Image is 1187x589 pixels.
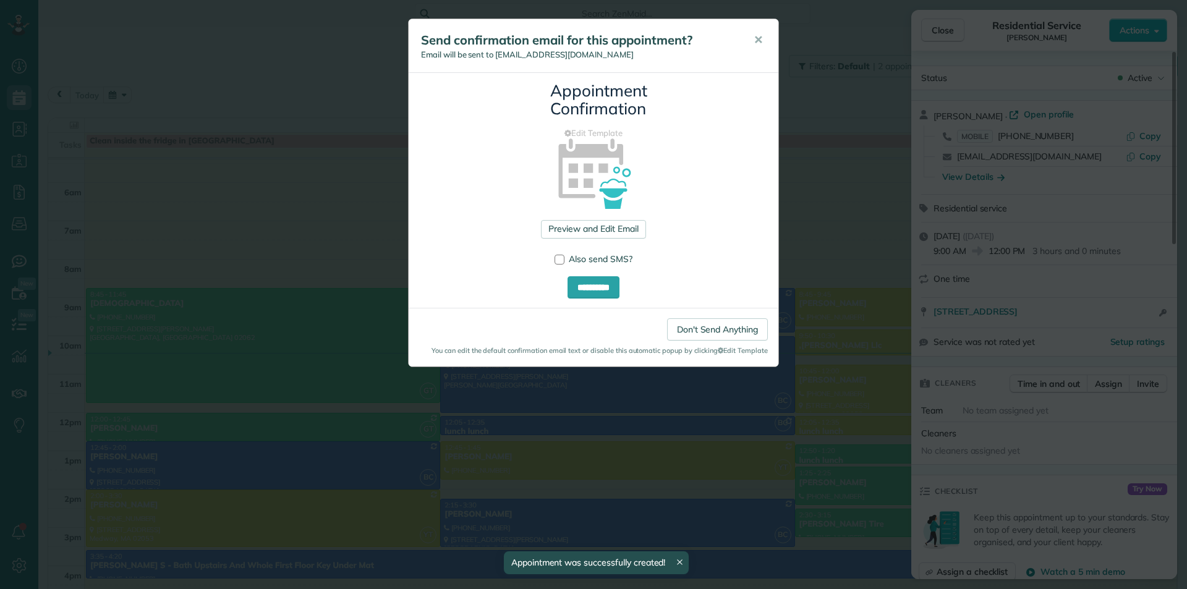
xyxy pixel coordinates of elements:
[504,551,689,574] div: Appointment was successfully created!
[419,345,768,355] small: You can edit the default confirmation email text or disable this automatic popup by clicking Edit...
[421,32,736,49] h5: Send confirmation email for this appointment?
[569,253,632,265] span: Also send SMS?
[541,220,645,239] a: Preview and Edit Email
[550,82,637,117] h3: Appointment Confirmation
[667,318,768,341] a: Don't Send Anything
[421,49,634,59] span: Email will be sent to [EMAIL_ADDRESS][DOMAIN_NAME]
[754,33,763,47] span: ✕
[418,127,769,139] a: Edit Template
[538,117,649,227] img: appointment_confirmation_icon-141e34405f88b12ade42628e8c248340957700ab75a12ae832a8710e9b578dc5.png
